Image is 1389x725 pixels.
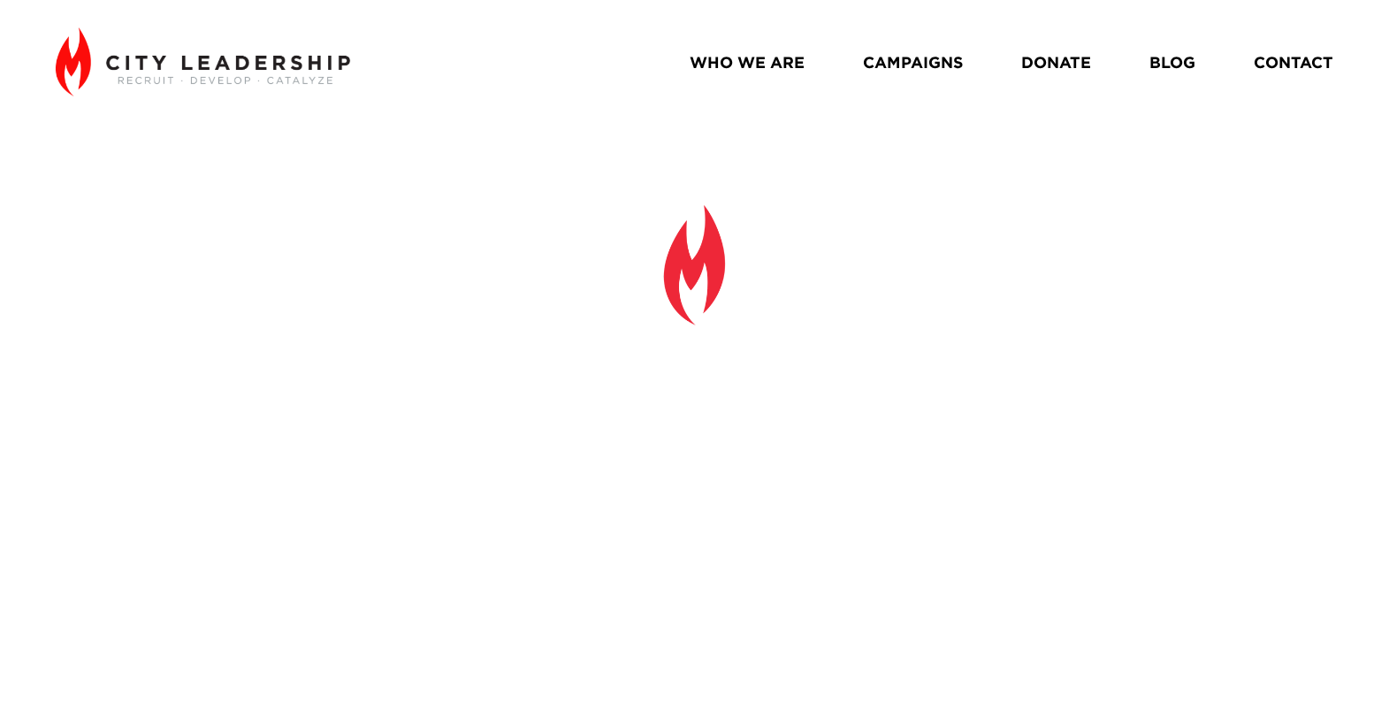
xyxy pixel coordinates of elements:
[1254,47,1333,79] a: CONTACT
[304,336,1102,510] strong: Everything Rises and Falls on Leadership
[863,47,963,79] a: CAMPAIGNS
[690,47,805,79] a: WHO WE ARE
[1021,47,1091,79] a: DONATE
[1149,47,1195,79] a: BLOG
[56,27,350,96] img: City Leadership - Recruit. Develop. Catalyze.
